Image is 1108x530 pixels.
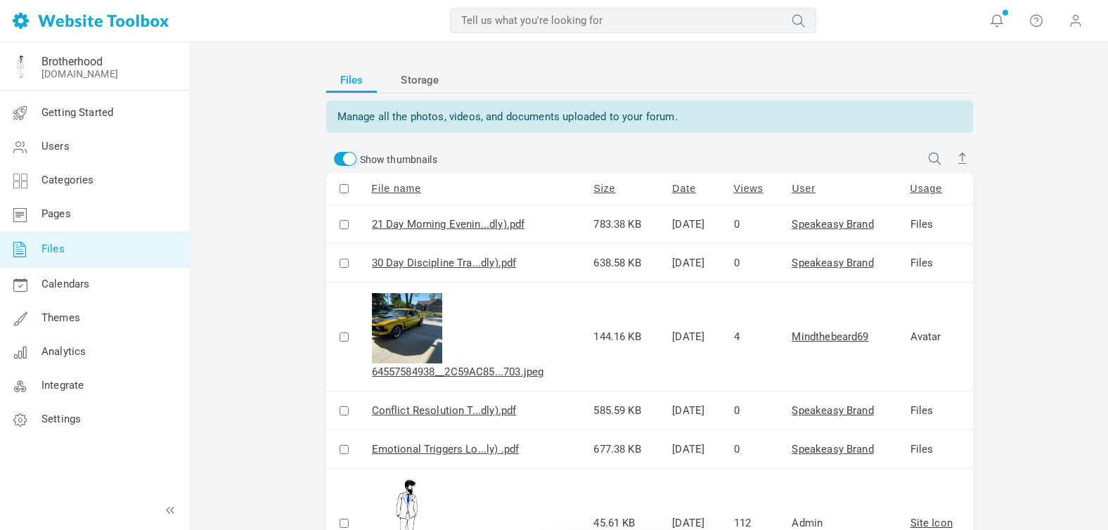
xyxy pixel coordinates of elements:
td: 0 [723,205,782,244]
td: Files [900,244,973,283]
span: Storage [401,67,439,93]
td: 144.16 KB [583,283,662,392]
td: 638.58 KB [583,244,662,283]
a: Speakeasy Brand [792,404,873,417]
a: Storage [387,67,453,93]
input: Select or de-select all files on this page [340,184,349,193]
span: Settings [41,413,81,425]
td: 585.59 KB [583,392,662,430]
span: Analytics [41,345,86,358]
td: Avatar [900,283,973,392]
a: Brotherhood [41,55,103,68]
td: 0 [723,392,782,430]
a: Mindthebeard69 [792,330,868,343]
a: File name [372,183,421,194]
td: Files [900,392,973,430]
a: Files [326,67,378,93]
a: Date [672,183,696,194]
a: Speakeasy Brand [792,218,873,231]
span: Themes [41,311,80,324]
td: 0 [723,244,782,283]
div: Manage all the photos, videos, and documents uploaded to your forum. [326,101,973,133]
span: Categories [41,174,94,186]
td: 677.38 KB [583,430,662,469]
a: Site Icon [910,517,953,529]
span: Users [41,140,70,153]
a: Speakeasy Brand [792,257,873,269]
td: [DATE] [662,392,723,430]
input: Show thumbnails [334,152,356,166]
a: 21 Day Morning Evenin...dly).pdf [372,216,525,233]
a: Size [593,183,615,194]
span: Files [41,243,65,255]
td: [DATE] [662,244,723,283]
a: Conflict Resolution T...dly).pdf [372,402,517,419]
td: [DATE] [662,205,723,244]
span: Getting Started [41,106,113,119]
a: Emotional Triggers Lo...ly) .pdf [372,441,520,458]
td: 0 [723,430,782,469]
div: 64557584938__2C59AC85...703.jpeg [372,363,544,380]
td: Files [900,205,973,244]
span: Pages [41,207,71,220]
input: Tell us what you're looking for [450,8,816,33]
a: User [792,183,816,194]
td: [DATE] [662,430,723,469]
td: 4 [723,283,782,392]
a: [DOMAIN_NAME] [41,68,118,79]
label: Show thumbnails [331,154,437,165]
span: Files [340,67,363,93]
a: Views [734,183,764,194]
a: Speakeasy Brand [792,443,873,455]
a: 64557584938__2C59AC85...703.jpeg [372,293,544,380]
a: Usage [910,183,942,194]
a: 30 Day Discipline Tra...dly).pdf [372,254,517,271]
td: 783.38 KB [583,205,662,244]
img: Facebook%20Profile%20Pic%20Guy%20Blue%20Best.png [9,56,32,78]
span: Integrate [41,379,84,392]
img: 64557584938__2C59AC85-AFCF-4EF4-B422-2EC05D3BF703.jpeg [372,293,442,363]
span: Calendars [41,278,89,290]
td: Files [900,430,973,469]
td: [DATE] [662,283,723,392]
